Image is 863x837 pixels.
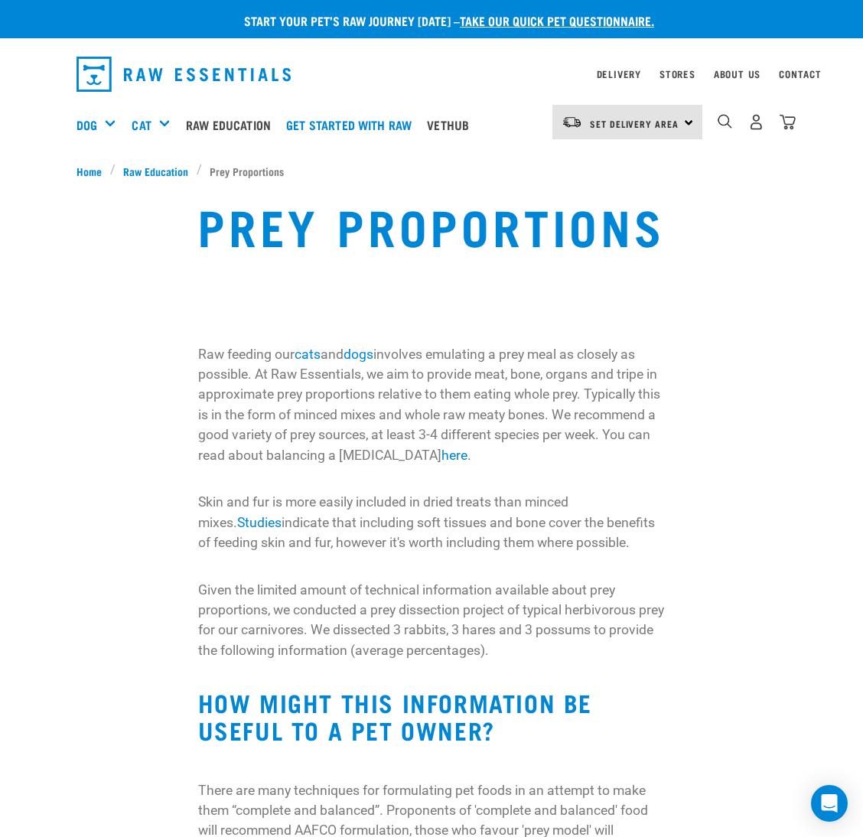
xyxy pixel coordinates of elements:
[659,71,695,77] a: Stores
[182,94,282,155] a: Raw Education
[198,580,666,661] p: Given the limited amount of technical information available about prey proportions, we conducted ...
[77,116,97,134] a: Dog
[282,94,423,155] a: Get started with Raw
[748,114,764,130] img: user.png
[460,17,654,24] a: take our quick pet questionnaire.
[237,515,282,530] a: Studies
[562,116,582,129] img: van-moving.png
[77,163,102,179] span: Home
[123,163,188,179] span: Raw Education
[780,114,796,130] img: home-icon@2x.png
[198,689,666,744] h2: HOW MIGHT THIS INFORMATION BE USEFUL TO A PET OWNER?
[198,492,666,552] p: Skin and fur is more easily included in dried treats than minced mixes. indicate that including s...
[77,163,110,179] a: Home
[423,94,480,155] a: Vethub
[597,71,641,77] a: Delivery
[197,197,666,252] h1: Prey Proportions
[718,114,732,129] img: home-icon-1@2x.png
[295,347,321,362] a: cats
[344,347,373,362] a: dogs
[77,163,786,179] nav: breadcrumbs
[714,71,760,77] a: About Us
[64,50,799,98] nav: dropdown navigation
[441,448,467,463] a: here
[116,163,197,179] a: Raw Education
[811,785,848,822] div: Open Intercom Messenger
[590,121,679,126] span: Set Delivery Area
[779,71,822,77] a: Contact
[132,116,151,134] a: Cat
[77,57,291,92] img: Raw Essentials Logo
[198,344,666,465] p: Raw feeding our and involves emulating a prey meal as closely as possible. At Raw Essentials, we ...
